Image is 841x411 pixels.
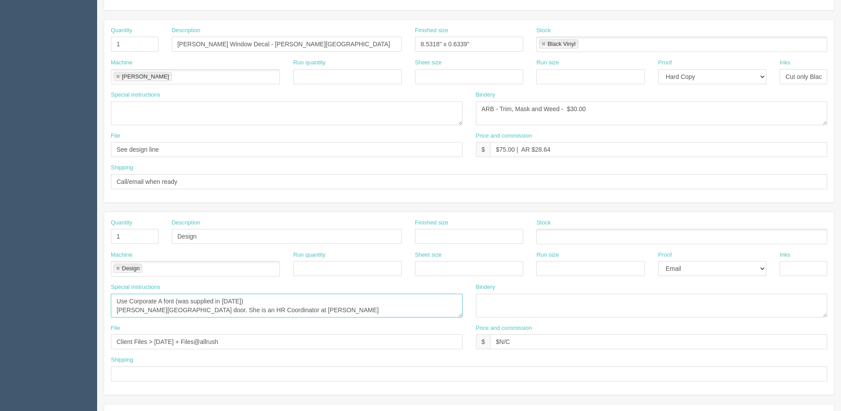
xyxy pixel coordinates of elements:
label: Run size [536,59,559,67]
label: Special instructions [111,283,160,291]
label: File [111,324,120,333]
label: File [111,132,120,140]
div: Design [122,265,140,271]
label: Price and commission [476,324,532,333]
label: Run size [536,251,559,259]
label: Quantity [111,26,132,35]
label: Description [172,219,200,227]
label: Price and commission [476,132,532,140]
label: Special instructions [111,91,160,99]
textarea: ARB - Trim, Mask and Weed - $30.00 [476,101,828,125]
label: Shipping [111,164,133,172]
label: Quantity [111,219,132,227]
label: Sheet size [415,251,442,259]
label: Machine [111,251,132,259]
label: Proof [658,59,672,67]
label: Proof [658,251,672,259]
label: Machine [111,59,132,67]
label: Finished size [415,219,449,227]
textarea: Use Corporate A font (was supplied in [DATE]) [111,294,463,318]
label: Run quantity [293,59,325,67]
div: $ [476,142,490,157]
label: Bindery [476,283,495,291]
label: Shipping [111,356,133,364]
label: Finished size [415,26,449,35]
label: Bindery [476,91,495,99]
div: Black Vinyl [547,41,575,47]
div: [PERSON_NAME] [122,74,169,79]
label: Stock [536,26,551,35]
label: Inks [780,251,790,259]
label: Description [172,26,200,35]
div: $ [476,334,490,349]
label: Stock [536,219,551,227]
label: Sheet size [415,59,442,67]
label: Run quantity [293,251,325,259]
label: Inks [780,59,790,67]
